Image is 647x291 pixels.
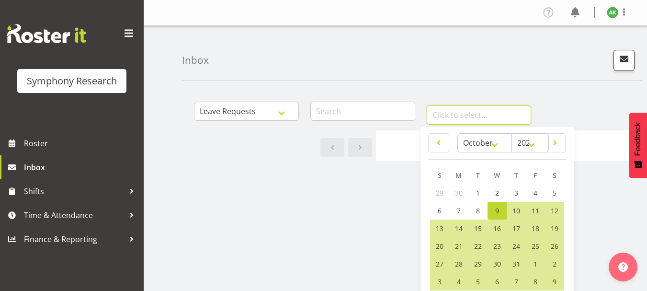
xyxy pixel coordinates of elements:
a: 12 [545,202,564,220]
a: 22 [468,237,488,255]
a: 9 [488,202,507,220]
a: 19 [545,220,564,237]
a: 4 [526,184,545,202]
span: 15 [474,224,482,233]
a: 20 [430,237,449,255]
span: 14 [455,224,463,233]
a: 26 [545,237,564,255]
a: 1 [468,184,488,202]
a: 17 [507,220,526,237]
span: F [533,171,537,180]
span: 9 [553,277,556,286]
span: W [494,171,500,180]
span: 3 [514,188,518,198]
a: 7 [449,202,468,220]
span: 5 [476,277,480,286]
span: 29 [436,188,443,198]
img: help-xxl-2.png [618,262,628,272]
span: 2 [495,188,499,198]
a: 15 [468,220,488,237]
span: 9 [495,206,499,215]
span: 2 [553,259,556,268]
span: 10 [512,206,520,215]
span: 18 [532,224,539,233]
a: 5 [545,184,564,202]
span: 30 [493,259,501,268]
a: 24 [507,237,526,255]
span: T [476,171,480,180]
span: 4 [533,188,537,198]
div: Symphony Research [27,74,117,88]
span: Time & Attendance [24,208,125,222]
span: Roster [24,136,139,151]
span: 24 [512,242,520,251]
span: 29 [474,259,482,268]
a: 8 [468,202,488,220]
span: 1 [476,188,480,198]
a: 30 [488,255,507,273]
a: Next page [348,138,372,157]
a: 21 [449,237,468,255]
span: S [438,171,442,180]
a: 6 [430,202,449,220]
span: Finance & Reporting [24,232,125,246]
span: 8 [476,206,480,215]
a: Previous page [320,138,344,157]
a: 11 [526,202,545,220]
a: 3 [507,184,526,202]
a: 28 [449,255,468,273]
span: 26 [551,242,558,251]
h4: Inbox [182,55,209,66]
span: 13 [436,224,443,233]
span: 17 [512,224,520,233]
span: 21 [455,242,463,251]
a: 14 [449,220,468,237]
span: M [455,171,462,180]
span: 27 [436,259,443,268]
span: 1 [533,259,537,268]
span: 7 [514,277,518,286]
span: 11 [532,206,539,215]
img: Rosterit website logo [7,24,86,43]
span: 4 [457,277,461,286]
span: 25 [532,242,539,251]
input: Click to select... [427,105,532,125]
span: 20 [436,242,443,251]
span: 6 [495,277,499,286]
input: Search [310,102,415,121]
span: 12 [551,206,558,215]
span: 8 [533,277,537,286]
a: 2 [488,184,507,202]
span: 7 [457,206,461,215]
span: 22 [474,242,482,251]
a: 10 [507,202,526,220]
a: 13 [430,220,449,237]
span: Shifts [24,184,125,198]
span: 3 [438,277,442,286]
span: Inbox [24,160,139,175]
img: amit-kumar11606.jpg [607,7,618,18]
span: 30 [455,188,463,198]
a: 29 [468,255,488,273]
span: T [514,171,518,180]
span: 19 [551,224,558,233]
span: S [553,171,556,180]
a: 31 [507,255,526,273]
a: 27 [430,255,449,273]
a: 25 [526,237,545,255]
span: 28 [455,259,463,268]
span: 5 [553,188,556,198]
span: 23 [493,242,501,251]
a: 23 [488,237,507,255]
button: Feedback - Show survey [629,113,647,178]
span: 6 [438,206,442,215]
a: 16 [488,220,507,237]
span: 31 [512,259,520,268]
span: 16 [493,224,501,233]
span: Feedback [634,122,642,156]
a: 18 [526,220,545,237]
